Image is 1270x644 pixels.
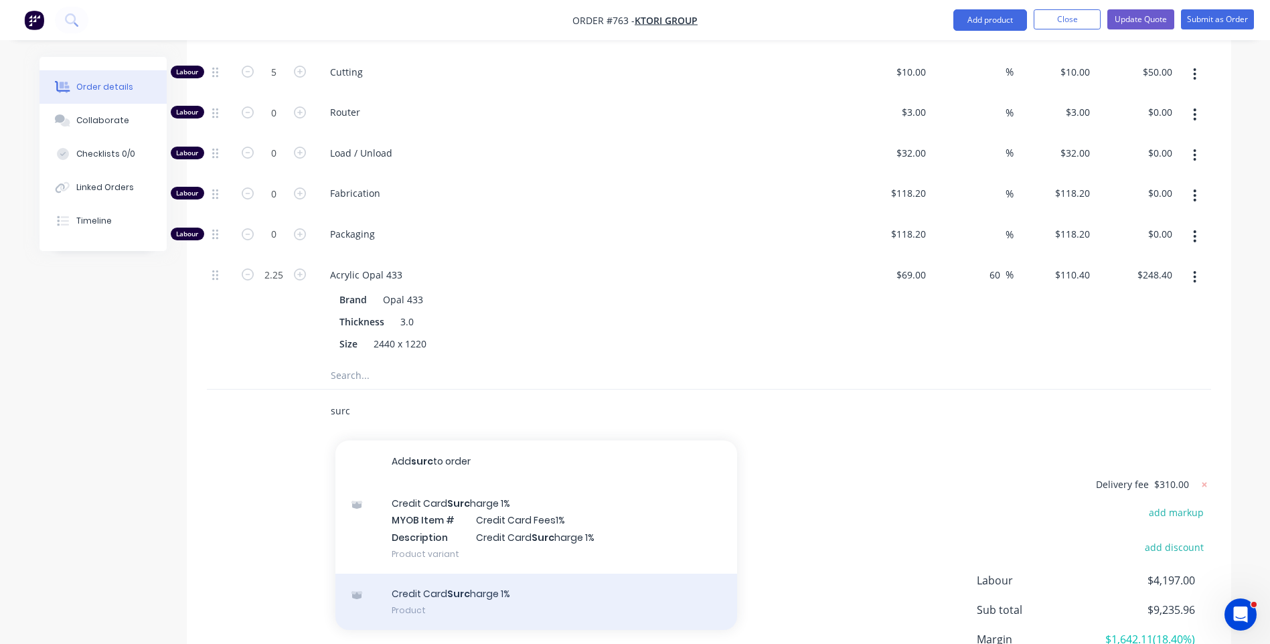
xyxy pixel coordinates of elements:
[330,362,598,389] input: Search...
[330,186,844,200] span: Fabrication
[330,227,844,241] span: Packaging
[76,114,129,127] div: Collaborate
[330,398,598,424] input: Start typing to add a product...
[330,105,844,119] span: Router
[39,104,167,137] button: Collaborate
[39,204,167,238] button: Timeline
[39,137,167,171] button: Checklists 0/0
[334,290,372,309] div: Brand
[1006,267,1014,283] span: %
[335,440,737,483] button: Addsurcto order
[1107,9,1174,29] button: Update Quote
[953,9,1027,31] button: Add product
[1095,602,1194,618] span: $9,235.96
[76,181,134,193] div: Linked Orders
[171,66,204,78] div: Labour
[1006,145,1014,161] span: %
[977,602,1096,618] span: Sub total
[1006,186,1014,202] span: %
[171,147,204,159] div: Labour
[330,146,844,160] span: Load / Unload
[330,65,844,79] span: Cutting
[1142,503,1211,521] button: add markup
[977,572,1096,588] span: Labour
[1006,227,1014,242] span: %
[76,81,133,93] div: Order details
[1181,9,1254,29] button: Submit as Order
[24,10,44,30] img: Factory
[1095,572,1194,588] span: $4,197.00
[1096,478,1149,491] span: Delivery fee
[1154,477,1189,491] span: $310.00
[368,334,432,353] div: 2440 x 1220
[334,312,390,331] div: Thickness
[1138,538,1211,556] button: add discount
[171,187,204,199] div: Labour
[76,215,112,227] div: Timeline
[1034,9,1101,29] button: Close
[76,148,135,160] div: Checklists 0/0
[171,228,204,240] div: Labour
[635,14,698,27] a: Ktori Group
[1006,105,1014,120] span: %
[171,106,204,118] div: Labour
[378,290,428,309] div: Opal 433
[319,265,413,285] div: Acrylic Opal 433
[39,171,167,204] button: Linked Orders
[395,312,419,331] div: 3.0
[334,334,363,353] div: Size
[39,70,167,104] button: Order details
[572,14,635,27] span: Order #763 -
[1224,598,1257,631] iframe: Intercom live chat
[1006,64,1014,80] span: %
